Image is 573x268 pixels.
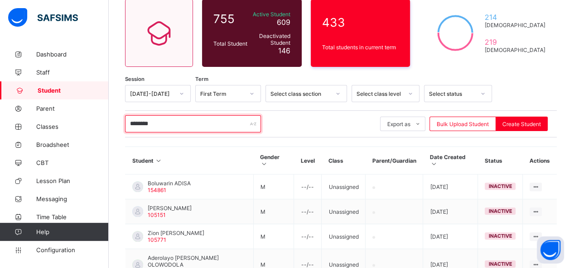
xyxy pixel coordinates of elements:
[8,8,78,27] img: safsims
[366,147,423,174] th: Parent/Guardian
[294,174,322,199] td: --/--
[125,147,254,174] th: Student
[356,90,403,97] div: Select class level
[488,261,512,267] span: inactive
[260,160,268,167] i: Sort in Ascending Order
[195,76,208,82] span: Term
[148,230,204,236] span: Zion [PERSON_NAME]
[537,236,564,263] button: Open asap
[488,208,512,214] span: inactive
[322,44,399,51] span: Total students in current term
[294,199,322,224] td: --/--
[485,38,545,47] span: 219
[125,76,144,82] span: Session
[36,246,108,254] span: Configuration
[253,224,294,249] td: M
[148,254,246,268] span: Aderolayo [PERSON_NAME] OLOWODOLA
[278,46,290,55] span: 146
[36,141,109,148] span: Broadsheet
[130,90,174,97] div: [DATE]-[DATE]
[148,180,191,187] span: Boluwarin ADISA
[488,233,512,239] span: inactive
[36,228,108,235] span: Help
[36,123,109,130] span: Classes
[485,13,545,22] span: 214
[253,199,294,224] td: M
[478,147,523,174] th: Status
[36,105,109,112] span: Parent
[322,199,366,224] td: Unassigned
[36,51,109,58] span: Dashboard
[437,121,489,127] span: Bulk Upload Student
[502,121,541,127] span: Create Student
[423,224,478,249] td: [DATE]
[148,205,192,212] span: [PERSON_NAME]
[322,15,399,29] span: 433
[485,22,545,28] span: [DEMOGRAPHIC_DATA]
[270,90,330,97] div: Select class section
[252,11,290,18] span: Active Student
[485,47,545,53] span: [DEMOGRAPHIC_DATA]
[429,90,475,97] div: Select status
[38,87,109,94] span: Student
[213,12,247,26] span: 755
[488,183,512,189] span: inactive
[253,147,294,174] th: Gender
[322,174,366,199] td: Unassigned
[211,38,250,49] div: Total Student
[200,90,244,97] div: First Term
[155,157,163,164] i: Sort in Ascending Order
[36,195,109,202] span: Messaging
[253,174,294,199] td: M
[294,147,322,174] th: Level
[322,224,366,249] td: Unassigned
[423,174,478,199] td: [DATE]
[36,213,109,221] span: Time Table
[523,147,557,174] th: Actions
[294,224,322,249] td: --/--
[148,187,166,193] span: 154861
[148,212,166,218] span: 105151
[252,33,290,46] span: Deactivated Student
[36,69,109,76] span: Staff
[423,147,478,174] th: Date Created
[423,199,478,224] td: [DATE]
[277,18,290,27] span: 609
[36,159,109,166] span: CBT
[322,147,366,174] th: Class
[430,160,438,167] i: Sort in Ascending Order
[148,236,166,243] span: 105771
[387,121,410,127] span: Export as
[36,177,109,184] span: Lesson Plan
